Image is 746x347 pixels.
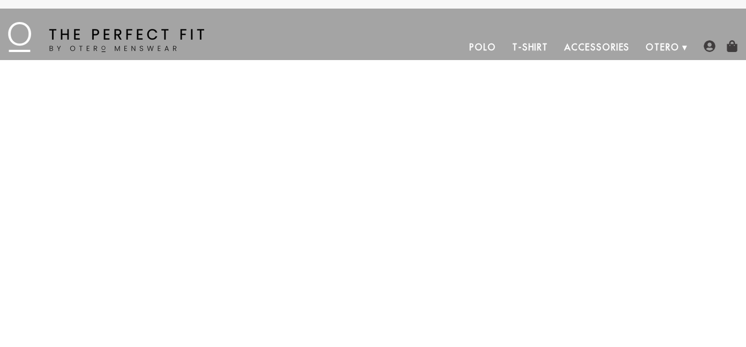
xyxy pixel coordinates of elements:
img: user-account-icon.png [704,40,715,52]
img: The Perfect Fit - by Otero Menswear - Logo [8,22,204,52]
a: T-Shirt [504,34,556,60]
a: Polo [461,34,504,60]
a: Accessories [556,34,638,60]
a: Otero [638,34,688,60]
img: shopping-bag-icon.png [726,40,738,52]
